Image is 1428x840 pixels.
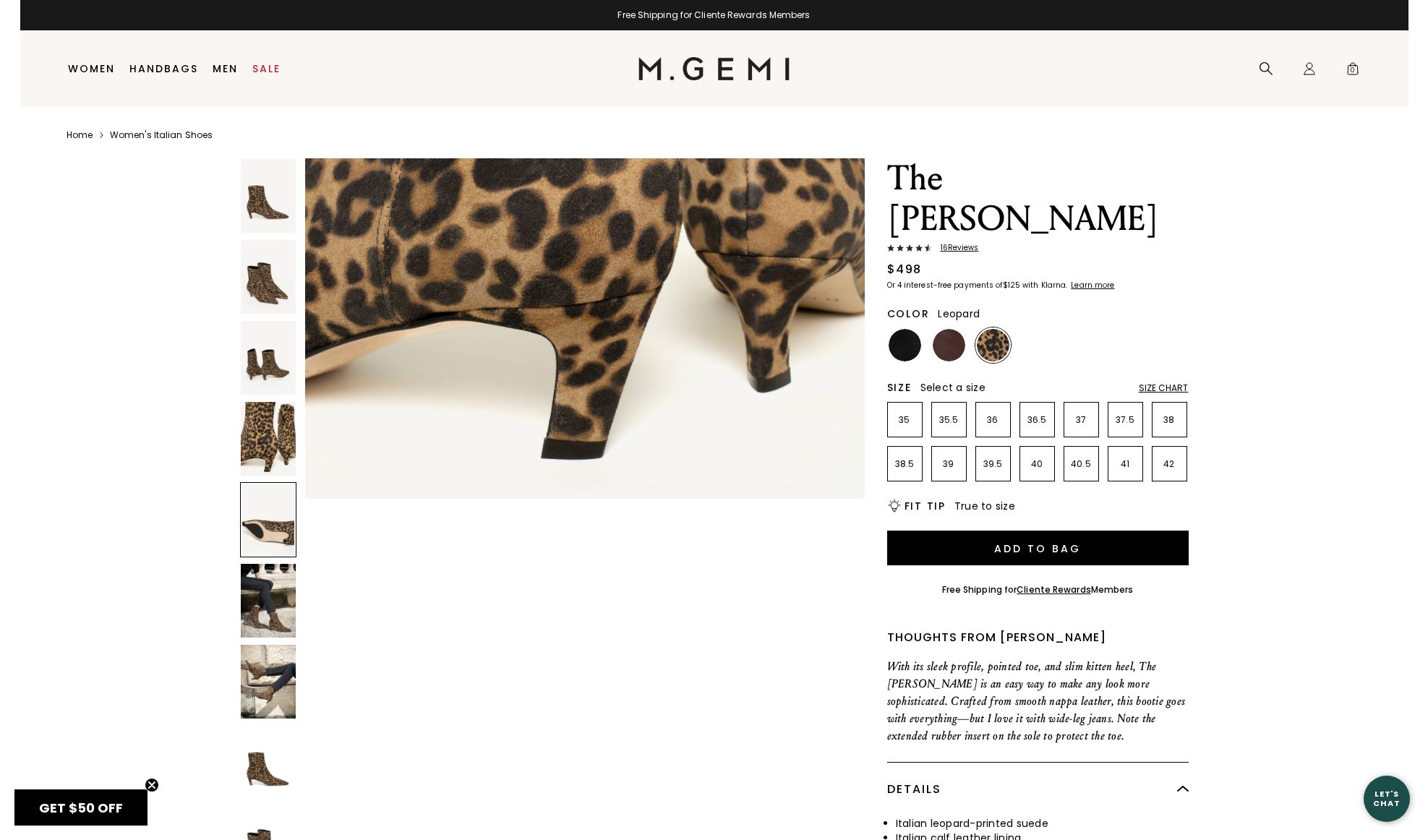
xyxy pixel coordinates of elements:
p: 38.5 [888,458,922,470]
h1: The [PERSON_NAME] [887,158,1189,239]
span: True to size [954,499,1015,513]
h2: Fit Tip [905,500,946,512]
img: The Delfina [241,240,296,314]
p: 37.5 [1108,414,1142,426]
div: Free Shipping for Cliente Rewards Members [20,9,1408,21]
a: Women [68,63,115,74]
h2: Color [887,308,930,320]
div: GET $50 OFFClose teaser [14,789,147,826]
klarna-placement-style-body: Or 4 interest-free payments of [887,280,1003,291]
img: Black [889,329,921,361]
a: Women's Italian Shoes [110,129,213,141]
h2: Size [887,382,912,393]
klarna-placement-style-amount: $125 [1003,280,1020,291]
span: GET $50 OFF [39,799,123,817]
p: 42 [1153,458,1187,470]
klarna-placement-style-body: with Klarna [1022,280,1069,291]
p: 38 [1153,414,1187,426]
p: With its sleek profile, pointed toe, and slim kitten heel, The [PERSON_NAME] is an easy way to ma... [887,658,1189,745]
span: 16 Review s [932,244,979,252]
p: 40 [1020,458,1054,470]
button: Close teaser [145,778,159,792]
p: 37 [1064,414,1098,426]
p: 39 [932,458,966,470]
button: Add to Bag [887,531,1189,565]
p: 40.5 [1064,458,1098,470]
a: 16Reviews [887,244,1189,255]
div: $498 [887,261,922,278]
li: Italian leopard-printed suede [896,816,1189,831]
div: Let's Chat [1364,789,1410,807]
img: The Delfina [241,402,296,476]
img: The Delfina [241,321,296,395]
klarna-placement-style-cta: Learn more [1071,280,1114,291]
img: The Delfina [241,564,296,638]
p: 39.5 [976,458,1010,470]
div: Free Shipping for Members [942,584,1134,596]
span: Select a size [920,380,986,395]
div: Thoughts from [PERSON_NAME] [887,629,1189,646]
p: 36.5 [1020,414,1054,426]
div: Size Chart [1139,382,1189,394]
span: 0 [1346,64,1360,79]
img: Chocolate [933,329,965,361]
a: Home [67,129,93,141]
p: 41 [1108,458,1142,470]
img: The Delfina [241,726,296,800]
img: The Delfina [241,159,296,233]
a: Cliente Rewards [1017,583,1091,596]
a: Handbags [129,63,198,74]
img: The Delfina [241,645,296,719]
img: Leopard [977,329,1009,361]
a: Sale [252,63,281,74]
span: Leopard [938,307,980,321]
p: 35.5 [932,414,966,426]
a: Men [213,63,238,74]
a: Learn more [1069,281,1114,290]
p: 36 [976,414,1010,426]
p: 35 [888,414,922,426]
div: Details [887,763,1189,816]
img: M.Gemi [638,57,790,80]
